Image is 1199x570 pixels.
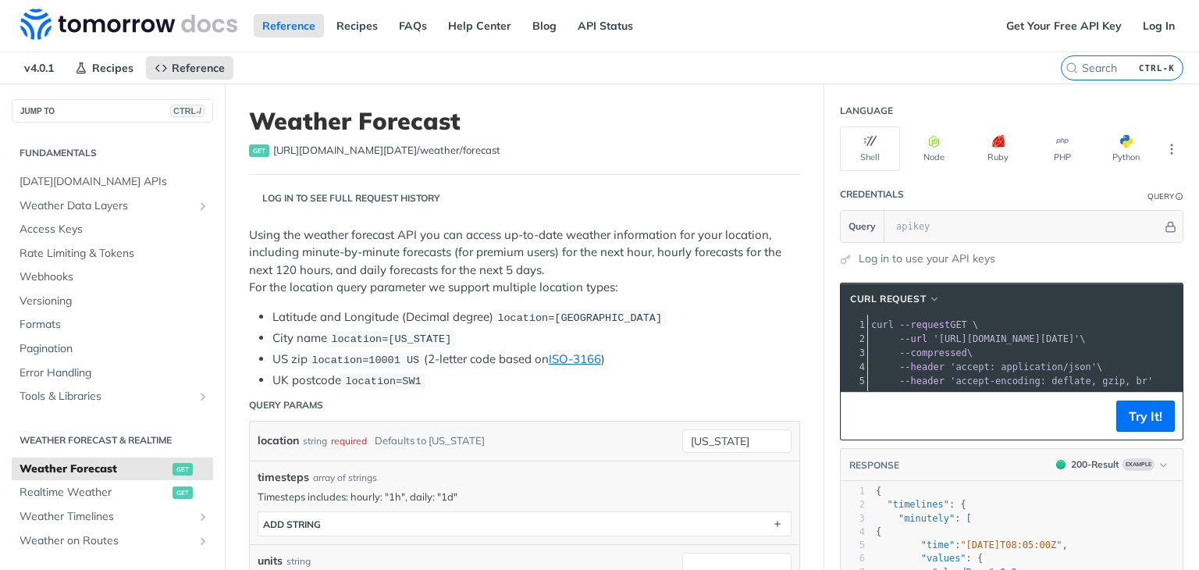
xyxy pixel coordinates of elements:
[197,535,209,547] button: Show subpages for Weather on Routes
[12,242,213,265] a: Rate Limiting & Tokens
[12,146,213,160] h2: Fundamentals
[66,56,142,80] a: Recipes
[904,126,964,171] button: Node
[345,376,421,387] span: location=SW1
[439,14,520,37] a: Help Center
[1162,219,1179,234] button: Hide
[1160,137,1183,161] button: More Languages
[20,341,209,357] span: Pagination
[998,14,1130,37] a: Get Your Free API Key
[273,143,500,159] span: https://api.tomorrow.io/v4/weather/forecast
[12,481,213,504] a: Realtime Weatherget
[497,312,662,324] span: location=[GEOGRAPHIC_DATA]
[1066,62,1078,74] svg: Search
[12,170,213,194] a: [DATE][DOMAIN_NAME] APIs
[249,144,269,157] span: get
[172,61,225,75] span: Reference
[841,346,867,360] div: 3
[12,313,213,337] a: Formats
[272,330,800,347] li: City name
[303,429,327,452] div: string
[249,107,800,135] h1: Weather Forecast
[876,526,881,537] span: {
[841,318,867,332] div: 1
[12,362,213,385] a: Error Handling
[258,469,309,486] span: timesteps
[272,372,800,390] li: UK postcode
[569,14,642,37] a: API Status
[1048,457,1175,472] button: 200200-ResultExample
[20,198,193,214] span: Weather Data Layers
[898,513,955,524] span: "minutely"
[146,56,233,80] a: Reference
[849,458,900,473] button: RESPONSE
[849,404,870,428] button: Copy to clipboard
[921,540,955,550] span: "time"
[12,290,213,313] a: Versioning
[876,553,983,564] span: : {
[1071,458,1119,472] div: 200 - Result
[968,126,1028,171] button: Ruby
[899,319,950,330] span: --request
[20,533,193,549] span: Weather on Routes
[258,490,792,504] p: Timesteps includes: hourly: "1h", daily: "1d"
[1116,401,1175,432] button: Try It!
[840,187,904,201] div: Credentials
[12,385,213,408] a: Tools & LibrariesShow subpages for Tools & Libraries
[20,9,237,40] img: Tomorrow.io Weather API Docs
[871,333,1086,344] span: \
[841,360,867,374] div: 4
[12,433,213,447] h2: Weather Forecast & realtime
[871,319,894,330] span: curl
[841,498,865,511] div: 2
[899,347,967,358] span: --compressed
[12,218,213,241] a: Access Keys
[311,354,419,366] span: location=10001 US
[1134,14,1183,37] a: Log In
[173,486,193,499] span: get
[845,291,946,307] button: cURL Request
[92,61,133,75] span: Recipes
[871,347,973,358] span: \
[849,219,876,233] span: Query
[20,294,209,309] span: Versioning
[249,398,323,412] div: Query Params
[960,540,1062,550] span: "[DATE]T08:05:00Z"
[876,513,972,524] span: : [
[888,211,1162,242] input: apikey
[20,174,209,190] span: [DATE][DOMAIN_NAME] APIs
[1147,191,1174,202] div: Query
[20,509,193,525] span: Weather Timelines
[1147,191,1183,202] div: QueryInformation
[272,308,800,326] li: Latitude and Longitude (Decimal degree)
[841,552,865,565] div: 6
[859,251,995,267] a: Log in to use your API keys
[375,429,485,452] div: Defaults to [US_STATE]
[12,529,213,553] a: Weather on RoutesShow subpages for Weather on Routes
[12,505,213,529] a: Weather TimelinesShow subpages for Weather Timelines
[899,333,927,344] span: --url
[1032,126,1092,171] button: PHP
[841,539,865,552] div: 5
[331,333,451,345] span: location=[US_STATE]
[899,362,945,372] span: --header
[1123,458,1155,471] span: Example
[1096,126,1156,171] button: Python
[20,485,169,501] span: Realtime Weather
[12,458,213,481] a: Weather Forecastget
[1176,193,1183,201] i: Information
[1056,460,1066,469] span: 200
[12,99,213,123] button: JUMP TOCTRL-/
[841,485,865,498] div: 1
[20,246,209,262] span: Rate Limiting & Tokens
[173,463,193,476] span: get
[263,518,321,530] div: ADD string
[871,319,978,330] span: GET \
[899,376,945,387] span: --header
[258,512,791,536] button: ADD string
[933,333,1080,344] span: '[URL][DOMAIN_NAME][DATE]'
[272,351,800,369] li: US zip (2-letter code based on )
[254,14,324,37] a: Reference
[549,351,601,366] a: ISO-3166
[1165,142,1179,156] svg: More ellipsis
